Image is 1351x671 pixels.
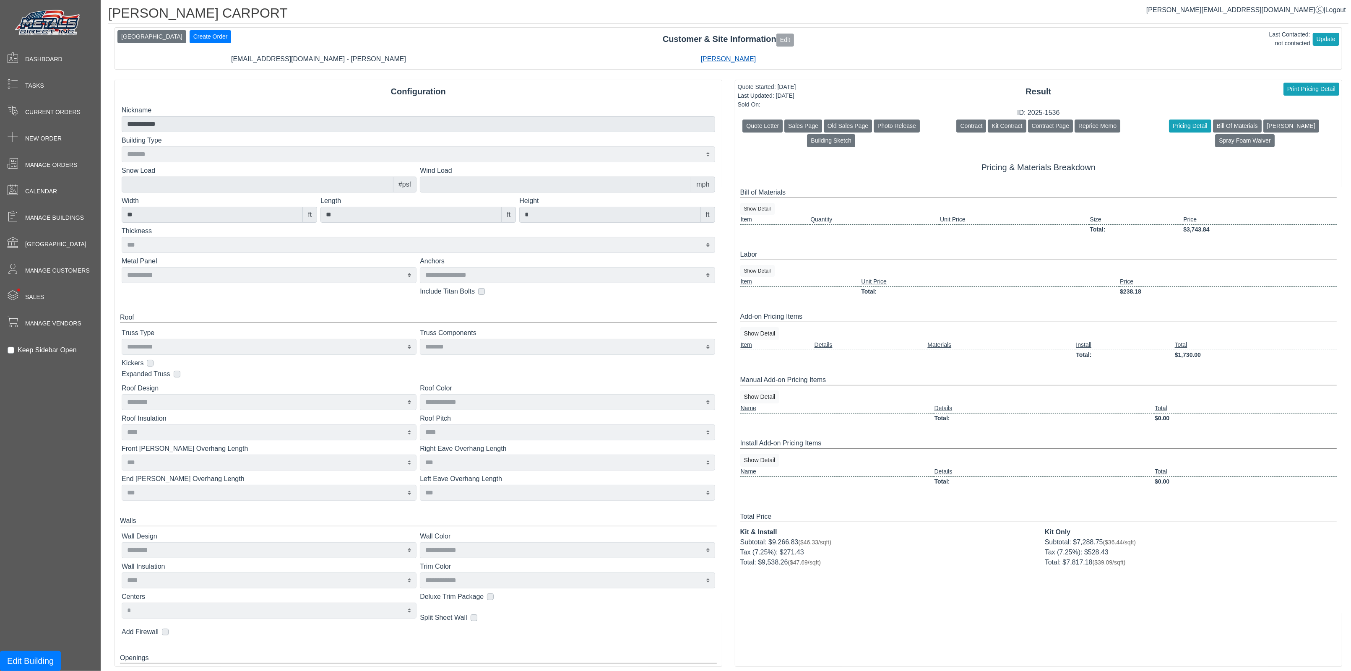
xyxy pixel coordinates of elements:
td: Price [1183,215,1337,225]
button: Building Sketch [807,134,855,147]
label: Wall Design [122,531,416,541]
button: Update [1313,33,1339,46]
td: Materials [927,340,1075,350]
div: mph [691,177,715,192]
a: [PERSON_NAME] [701,55,756,62]
div: ft [501,207,516,223]
label: Include Titan Bolts [420,286,475,296]
div: Openings [120,653,717,663]
span: Manage Customers [25,266,90,275]
td: Total: [934,476,1154,486]
label: Nickname [122,105,715,115]
span: ($39.09/sqft) [1093,559,1126,566]
button: Spray Foam Waiver [1215,134,1274,147]
div: Total: $7,817.18 [1045,557,1337,567]
td: Install [1075,340,1174,350]
label: Truss Type [122,328,416,338]
td: $0.00 [1154,476,1337,486]
td: Details [934,467,1154,477]
label: Deluxe Trim Package [420,592,484,602]
td: Total: [861,286,1119,296]
img: Metals Direct Inc Logo [13,8,84,39]
td: $0.00 [1154,413,1337,423]
td: $238.18 [1119,286,1337,296]
button: Print Pricing Detail [1283,83,1339,96]
div: Total: $9,538.26 [740,557,1032,567]
span: Manage Orders [25,161,77,169]
div: Add-on Pricing Items [740,312,1337,322]
label: Keep Sidebar Open [18,345,77,355]
div: Customer & Site Information [115,33,1342,46]
button: [PERSON_NAME] [1263,120,1319,133]
td: Price [1119,277,1337,287]
div: Walls [120,516,717,526]
div: Result [735,85,1342,98]
button: Create Order [190,30,232,43]
span: Manage Buildings [25,213,84,222]
div: Sold On: [738,100,796,109]
button: Photo Release [874,120,920,133]
div: Tax (7.25%): $528.43 [1045,547,1337,557]
label: Length [320,196,516,206]
label: End [PERSON_NAME] Overhang Length [122,474,416,484]
label: Left Eave Overhang Length [420,474,715,484]
label: Wall Insulation [122,562,416,572]
td: $1,730.00 [1174,350,1337,360]
span: New Order [25,134,62,143]
label: Wall Color [420,531,715,541]
label: Trim Color [420,562,715,572]
div: Kit Only [1045,527,1337,537]
div: Kit & Install [740,527,1032,537]
button: Show Detail [740,327,779,340]
td: Details [934,403,1154,414]
div: Total Price [740,512,1337,522]
a: [PERSON_NAME][EMAIL_ADDRESS][DOMAIN_NAME] [1146,6,1324,13]
button: Sales Page [784,120,822,133]
label: Add Firewall [122,627,159,637]
label: Width [122,196,317,206]
div: Subtotal: $7,288.75 [1045,537,1337,547]
label: Metal Panel [122,256,416,266]
button: Show Detail [740,265,775,277]
td: Item [740,340,814,350]
button: Edit [776,34,794,47]
button: Kit Contract [988,120,1026,133]
button: Pricing Detail [1169,120,1211,133]
label: Building Type [122,135,715,146]
td: Unit Price [861,277,1119,287]
label: Thickness [122,226,715,236]
div: #psf [393,177,416,192]
td: Total [1174,340,1337,350]
div: Roof [120,312,717,323]
td: $3,743.84 [1183,224,1337,234]
div: Last Updated: [DATE] [738,91,796,100]
div: Subtotal: $9,266.83 [740,537,1032,547]
td: Total [1154,467,1337,477]
label: Right Eave Overhang Length [420,444,715,454]
td: Name [740,467,934,477]
div: Tax (7.25%): $271.43 [740,547,1032,557]
button: Contract [956,120,986,133]
button: Contract Page [1028,120,1073,133]
span: [GEOGRAPHIC_DATA] [25,240,86,249]
label: Roof Insulation [122,414,416,424]
span: Calendar [25,187,57,196]
div: Labor [740,250,1337,260]
span: ($46.33/sqft) [798,539,831,546]
label: Snow Load [122,166,416,176]
td: Item [740,277,861,287]
div: [EMAIL_ADDRESS][DOMAIN_NAME] - [PERSON_NAME] [114,54,523,64]
label: Expanded Truss [122,369,170,379]
button: Bill Of Materials [1213,120,1262,133]
td: Details [814,340,927,350]
td: Quantity [810,215,940,225]
div: Bill of Materials [740,187,1337,198]
button: Show Detail [740,390,779,403]
td: Total [1154,403,1337,414]
span: ($36.44/sqft) [1103,539,1136,546]
span: Manage Vendors [25,319,81,328]
button: Old Sales Page [824,120,872,133]
label: Truss Components [420,328,715,338]
div: ft [302,207,317,223]
button: Show Detail [740,454,779,467]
